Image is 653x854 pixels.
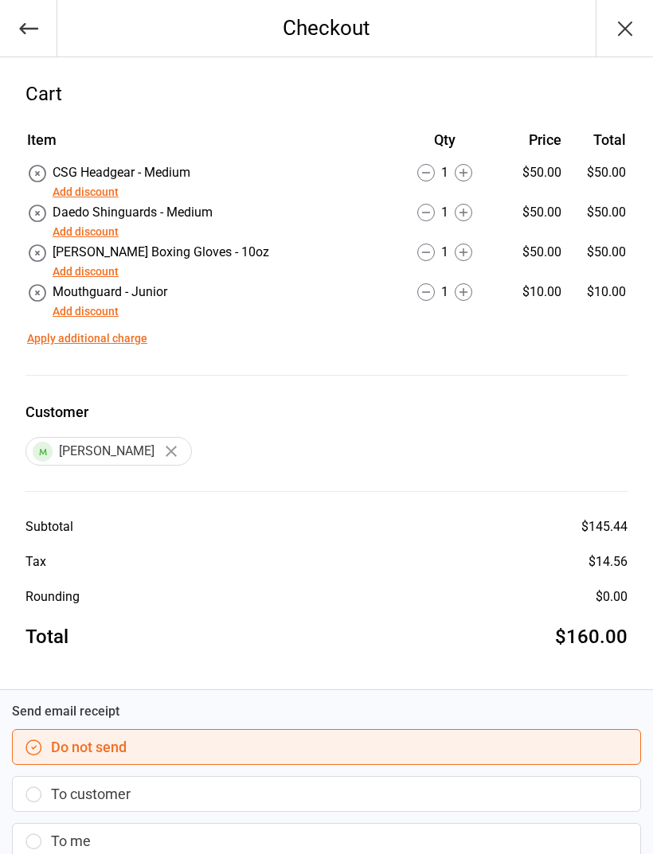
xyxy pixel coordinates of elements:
span: Daedo Shinguards - Medium [53,205,213,220]
div: Total [25,622,68,651]
div: 1 [391,163,499,182]
div: 1 [391,243,499,262]
button: Do not send [12,729,641,765]
div: 1 [391,283,499,302]
div: [PERSON_NAME] [25,437,192,466]
span: Mouthguard - Junior [53,284,167,299]
button: Add discount [53,224,119,240]
th: Item [27,129,389,162]
td: $10.00 [568,283,626,321]
div: 1 [391,203,499,222]
div: Price [500,129,561,150]
span: CSG Headgear - Medium [53,165,190,180]
div: Rounding [25,587,80,606]
div: Subtotal [25,517,73,536]
div: $50.00 [500,203,561,222]
div: Cart [25,80,628,108]
button: Add discount [53,303,119,320]
div: $160.00 [555,622,628,651]
th: Total [568,129,626,162]
td: $50.00 [568,243,626,281]
label: Send email receipt [12,702,641,721]
div: $14.56 [588,552,628,571]
div: $145.44 [581,517,628,536]
button: Add discount [53,184,119,201]
button: To customer [12,776,641,812]
div: $50.00 [500,163,561,182]
button: Apply additional charge [27,330,147,347]
div: $50.00 [500,243,561,262]
th: Qty [391,129,499,162]
td: $50.00 [568,163,626,201]
label: Customer [25,401,628,423]
div: $0.00 [596,587,628,606]
div: $10.00 [500,283,561,302]
span: [PERSON_NAME] Boxing Gloves - 10oz [53,244,269,259]
td: $50.00 [568,203,626,241]
button: Add discount [53,263,119,280]
div: Tax [25,552,46,571]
